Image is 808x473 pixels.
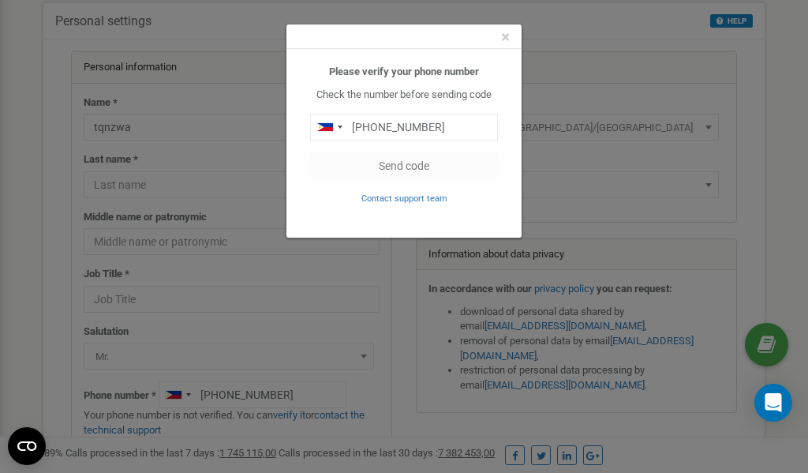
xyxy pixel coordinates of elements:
a: Contact support team [361,192,447,204]
div: Open Intercom Messenger [754,384,792,422]
button: Open CMP widget [8,427,46,465]
input: 0905 123 4567 [310,114,498,141]
b: Please verify your phone number [329,66,479,77]
small: Contact support team [361,193,447,204]
button: Send code [310,152,498,179]
div: Telephone country code [311,114,347,140]
p: Check the number before sending code [310,88,498,103]
span: × [501,28,510,47]
button: Close [501,29,510,46]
